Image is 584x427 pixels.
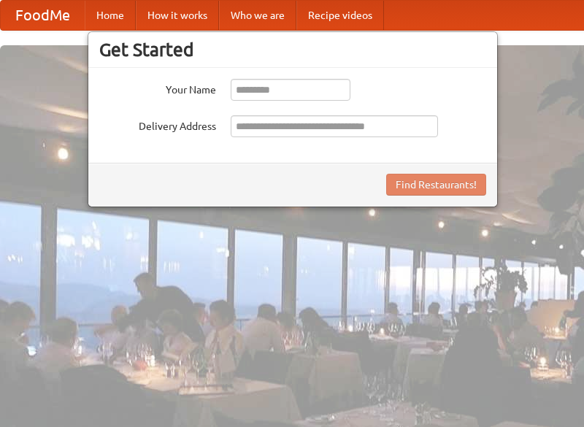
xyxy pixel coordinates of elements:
a: Home [85,1,136,30]
a: Recipe videos [296,1,384,30]
label: Your Name [99,79,216,97]
label: Delivery Address [99,115,216,134]
a: FoodMe [1,1,85,30]
button: Find Restaurants! [386,174,486,196]
a: How it works [136,1,219,30]
a: Who we are [219,1,296,30]
h3: Get Started [99,39,486,61]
